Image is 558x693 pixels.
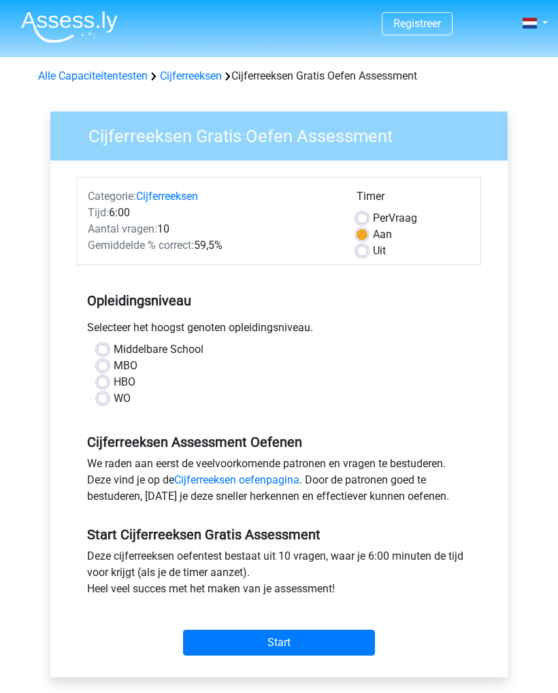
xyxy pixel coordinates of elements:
[77,320,481,341] div: Selecteer het hoogst genoten opleidingsniveau.
[88,222,157,235] span: Aantal vragen:
[78,221,346,237] div: 10
[357,188,470,210] div: Timer
[174,473,299,486] a: Cijferreeksen oefenpagina
[87,287,471,314] h5: Opleidingsniveau
[87,434,471,450] h5: Cijferreeksen Assessment Oefenen
[160,69,222,82] a: Cijferreeksen
[88,239,194,252] span: Gemiddelde % correct:
[114,374,135,390] label: HBO
[38,69,148,82] a: Alle Capaciteitentesten
[393,17,441,30] a: Registreer
[183,630,375,656] input: Start
[72,120,497,147] h3: Cijferreeksen Gratis Oefen Assessment
[78,237,346,254] div: 59,5%
[88,190,136,203] span: Categorie:
[114,341,203,358] label: Middelbare School
[373,243,386,259] label: Uit
[114,390,131,407] label: WO
[114,358,137,374] label: MBO
[373,212,389,224] span: Per
[373,210,417,226] label: Vraag
[77,456,481,510] div: We raden aan eerst de veelvoorkomende patronen en vragen te bestuderen. Deze vind je op de . Door...
[373,226,392,243] label: Aan
[21,11,118,43] img: Assessly
[88,206,109,219] span: Tijd:
[33,68,525,84] div: Cijferreeksen Gratis Oefen Assessment
[87,526,471,543] h5: Start Cijferreeksen Gratis Assessment
[136,190,198,203] a: Cijferreeksen
[77,548,481,603] div: Deze cijferreeksen oefentest bestaat uit 10 vragen, waar je 6:00 minuten de tijd voor krijgt (als...
[78,205,346,221] div: 6:00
